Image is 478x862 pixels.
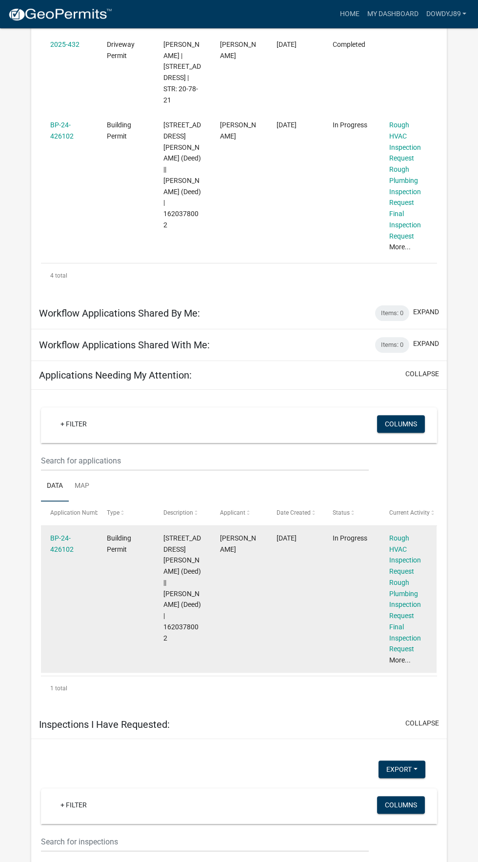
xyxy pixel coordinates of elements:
a: Rough Plumbing Inspection Request [389,579,421,620]
a: 2025-432 [50,40,80,48]
span: Description [163,509,193,516]
button: collapse [405,718,439,728]
div: Items: 0 [375,337,409,353]
a: + Filter [53,796,95,814]
a: My Dashboard [363,5,422,23]
span: Completed [333,40,365,48]
button: expand [413,307,439,317]
a: Rough HVAC Inspection Request [389,534,421,575]
h5: Applications Needing My Attention: [39,369,192,381]
a: Data [41,471,69,502]
datatable-header-cell: Date Created [267,501,323,525]
a: BP-24-426102 [50,121,74,140]
div: 1 total [41,676,437,701]
span: Applicant [220,509,245,516]
div: collapse [31,390,447,711]
span: 06/23/2025 [277,40,297,48]
datatable-header-cell: Applicant [211,501,267,525]
div: 4 total [41,263,437,288]
span: Building Permit [107,121,131,140]
span: James Dowdy | 11025 W 129TH ST S | STR: 20-78-21 [163,40,201,104]
input: Search for inspections [41,832,369,852]
span: Building Permit [107,534,131,553]
span: 05/25/2025 [277,534,297,542]
button: Export [378,761,425,778]
a: More... [389,243,411,251]
a: Dowdyj89 [422,5,470,23]
a: More... [389,656,411,664]
span: Status [333,509,350,516]
div: Items: 0 [375,305,409,321]
datatable-header-cell: Type [98,501,154,525]
a: Home [336,5,363,23]
button: Columns [377,415,425,433]
h5: Workflow Applications Shared By Me: [39,307,200,319]
h5: Inspections I Have Requested: [39,719,170,730]
span: James Dowdy [220,534,256,553]
span: James Dowdy [220,121,256,140]
button: expand [413,339,439,349]
span: 11025 W 129TH ST S | DOWDY, JAMES (Deed) || DOWDY, LAURA (Deed) | 1620378002 [163,534,201,642]
span: Current Activity [389,509,430,516]
a: Final Inspection Request [389,623,421,653]
a: BP-24-426102 [50,534,74,553]
button: collapse [405,369,439,379]
a: Final Inspection Request [389,210,421,240]
a: Rough HVAC Inspection Request [389,121,421,162]
span: In Progress [333,121,367,129]
datatable-header-cell: Current Activity [380,501,437,525]
h5: Workflow Applications Shared With Me: [39,339,210,351]
datatable-header-cell: Description [154,501,211,525]
span: Driveway Permit [107,40,135,60]
datatable-header-cell: Application Number [41,501,98,525]
span: In Progress [333,534,367,542]
datatable-header-cell: Status [323,501,380,525]
input: Search for applications [41,451,369,471]
span: James Dowdy [220,40,256,60]
a: Rough Plumbing Inspection Request [389,165,421,206]
a: + Filter [53,415,95,433]
button: Columns [377,796,425,814]
span: 05/25/2025 [277,121,297,129]
span: Type [107,509,119,516]
span: 11025 W 129TH ST S | DOWDY, JAMES (Deed) || DOWDY, LAURA (Deed) | 1620378002 [163,121,201,229]
span: Application Number [50,509,103,516]
span: Date Created [277,509,311,516]
a: Map [69,471,95,502]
